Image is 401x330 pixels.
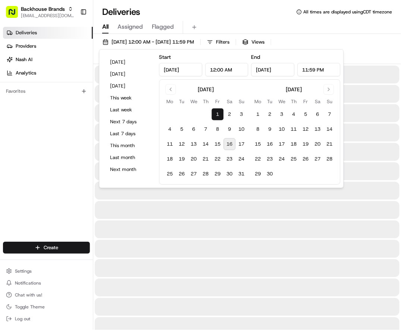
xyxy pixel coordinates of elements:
input: Date [159,63,203,76]
button: 16 [264,138,276,150]
button: 4 [288,108,300,120]
span: Settings [15,268,32,274]
a: Powered byPylon [53,185,90,191]
a: Providers [3,40,93,52]
button: 8 [252,123,264,135]
button: 22 [212,153,224,165]
input: Time [297,63,341,76]
button: 15 [212,138,224,150]
button: 21 [324,138,336,150]
th: Saturday [312,98,324,105]
button: Last month [107,152,152,163]
img: 8016278978528_b943e370aa5ada12b00a_72.png [16,72,29,85]
button: [DATE] [107,81,152,91]
button: 24 [236,153,248,165]
button: Notifications [3,278,90,288]
th: Monday [164,98,176,105]
button: This week [107,93,152,103]
span: • [62,136,65,142]
span: Create [44,244,58,251]
button: 26 [300,153,312,165]
button: 15 [252,138,264,150]
span: Notifications [15,280,41,286]
h1: Deliveries [102,6,140,18]
button: 18 [164,153,176,165]
button: 20 [312,138,324,150]
button: Go to previous month [166,84,176,95]
th: Friday [300,98,312,105]
button: [DATE] [107,69,152,79]
span: Filters [216,39,229,45]
button: 10 [236,123,248,135]
button: 3 [236,108,248,120]
button: 25 [288,153,300,165]
button: 21 [200,153,212,165]
button: This month [107,140,152,151]
button: 29 [212,168,224,180]
label: Start [159,54,171,60]
button: 24 [276,153,288,165]
button: Next 7 days [107,117,152,127]
button: 6 [188,123,200,135]
span: Chat with us! [15,292,42,298]
div: [DATE] [198,86,214,93]
span: Pylon [74,185,90,191]
img: Nash [7,8,22,23]
button: Log out [3,314,90,324]
button: 16 [224,138,236,150]
span: Deliveries [16,29,37,36]
button: 12 [300,123,312,135]
a: Analytics [3,67,93,79]
button: 14 [200,138,212,150]
button: 8 [212,123,224,135]
button: 9 [224,123,236,135]
span: All times are displayed using CDT timezone [303,9,392,15]
th: Tuesday [264,98,276,105]
button: 7 [200,123,212,135]
div: We're available if you need us! [34,79,103,85]
span: • [53,116,56,122]
span: [DATE] [57,116,73,122]
button: 4 [164,123,176,135]
button: 2 [264,108,276,120]
span: Toggle Theme [15,304,45,310]
button: 27 [312,153,324,165]
button: 30 [224,168,236,180]
button: 18 [288,138,300,150]
button: 25 [164,168,176,180]
th: Friday [212,98,224,105]
button: 23 [224,153,236,165]
th: Saturday [224,98,236,105]
button: Go to next month [324,84,334,95]
div: Favorites [3,85,90,97]
span: Flagged [152,22,174,31]
button: Toggle Theme [3,302,90,312]
button: 27 [188,168,200,180]
button: 29 [252,168,264,180]
button: Backhouse Brands[EMAIL_ADDRESS][DOMAIN_NAME] [3,3,77,21]
button: Last week [107,105,152,115]
img: 1736555255976-a54dd68f-1ca7-489b-9aae-adbdc363a1c4 [7,72,21,85]
a: 📗Knowledge Base [4,164,60,177]
button: Backhouse Brands [21,5,65,13]
img: Asif Zaman Khan [7,129,19,141]
span: All [102,22,109,31]
button: 10 [276,123,288,135]
button: 22 [252,153,264,165]
th: Wednesday [188,98,200,105]
button: 5 [300,108,312,120]
img: 1736555255976-a54dd68f-1ca7-489b-9aae-adbdc363a1c4 [15,136,21,142]
button: 20 [188,153,200,165]
span: [PERSON_NAME] [23,136,60,142]
button: 1 [252,108,264,120]
input: Time [205,63,248,76]
button: 30 [264,168,276,180]
div: Start new chat [34,72,122,79]
button: [DATE] 12:00 AM - [DATE] 11:59 PM [99,37,197,47]
span: [DATE] [66,136,81,142]
span: Nash AI [16,56,32,63]
button: 11 [164,138,176,150]
button: 11 [288,123,300,135]
button: 13 [312,123,324,135]
button: Filters [204,37,233,47]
